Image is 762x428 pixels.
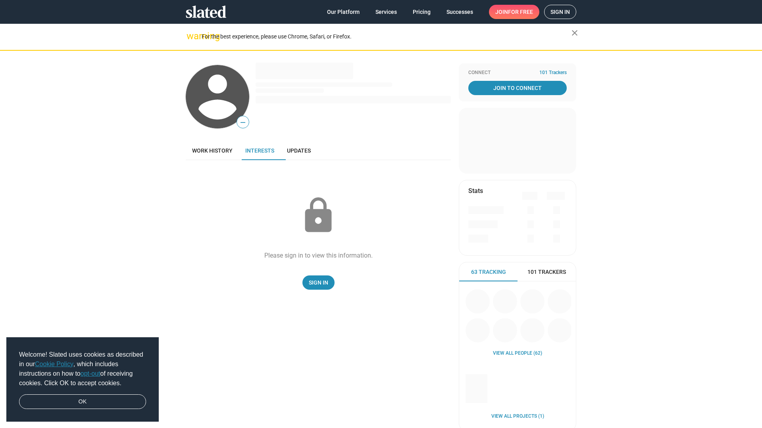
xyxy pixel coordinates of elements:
a: View all Projects (1) [491,413,544,420]
a: Cookie Policy [35,361,73,367]
div: Please sign in to view this information. [264,251,373,260]
span: Sign in [550,5,570,19]
mat-card-title: Stats [468,187,483,195]
a: opt-out [81,370,100,377]
mat-icon: warning [187,31,196,41]
a: Work history [186,141,239,160]
a: Successes [440,5,479,19]
span: Updates [287,147,311,154]
a: Services [369,5,403,19]
span: for free [508,5,533,19]
span: Sign In [309,275,328,290]
div: For the best experience, please use Chrome, Safari, or Firefox. [202,31,571,42]
span: Welcome! Slated uses cookies as described in our , which includes instructions on how to of recei... [19,350,146,388]
mat-icon: lock [298,196,338,235]
a: Sign In [302,275,335,290]
a: Interests [239,141,281,160]
a: Our Platform [321,5,366,19]
div: cookieconsent [6,337,159,422]
span: Join To Connect [470,81,565,95]
a: dismiss cookie message [19,394,146,409]
span: Services [375,5,397,19]
span: 63 Tracking [471,268,506,276]
span: Interests [245,147,274,154]
span: Pricing [413,5,431,19]
a: Joinfor free [489,5,539,19]
mat-icon: close [570,28,579,38]
span: — [237,117,249,128]
a: Updates [281,141,317,160]
span: Join [495,5,533,19]
span: Work history [192,147,233,154]
a: Pricing [406,5,437,19]
a: View all People (62) [493,350,542,357]
span: Our Platform [327,5,360,19]
a: Sign in [544,5,576,19]
span: 101 Trackers [539,70,567,76]
div: Connect [468,70,567,76]
a: Join To Connect [468,81,567,95]
span: Successes [446,5,473,19]
span: 101 Trackers [527,268,566,276]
